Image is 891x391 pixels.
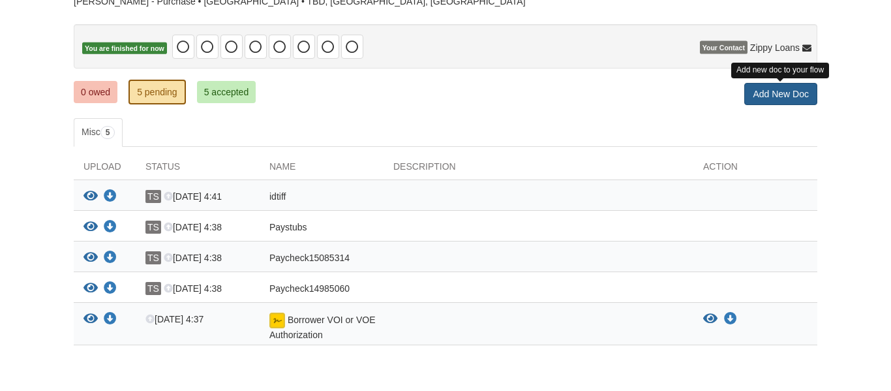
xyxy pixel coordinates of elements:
[83,282,98,296] button: View Paycheck14985060
[104,223,117,233] a: Download Paystubs
[744,83,817,105] a: Add New Doc
[74,81,117,103] a: 0 owed
[269,222,307,232] span: Paystubs
[750,41,800,54] span: Zippy Loans
[145,314,204,324] span: [DATE] 4:37
[724,314,737,324] a: Download Borrower VOI or VOE Authorization
[136,160,260,180] div: Status
[197,81,256,103] a: 5 accepted
[82,42,167,55] span: You are finished for now
[269,313,285,328] img: Document fully signed
[269,315,375,340] span: Borrower VOI or VOE Authorization
[703,313,717,326] button: View Borrower VOI or VOE Authorization
[145,251,161,264] span: TS
[104,315,117,325] a: Download Borrower VOI or VOE Authorization
[700,41,748,54] span: Your Contact
[128,80,186,104] a: 5 pending
[731,63,829,78] div: Add new doc to your flow
[104,192,117,202] a: Download idtiff
[693,160,817,180] div: Action
[164,283,222,294] span: [DATE] 4:38
[269,191,286,202] span: idtiff
[269,283,350,294] span: Paycheck14985060
[145,221,161,234] span: TS
[104,253,117,264] a: Download Paycheck15085314
[269,253,350,263] span: Paycheck15085314
[164,191,222,202] span: [DATE] 4:41
[164,222,222,232] span: [DATE] 4:38
[104,284,117,294] a: Download Paycheck14985060
[145,190,161,203] span: TS
[260,160,384,180] div: Name
[83,221,98,234] button: View Paystubs
[83,251,98,265] button: View Paycheck15085314
[164,253,222,263] span: [DATE] 4:38
[74,160,136,180] div: Upload
[74,118,123,147] a: Misc
[145,282,161,295] span: TS
[384,160,693,180] div: Description
[83,190,98,204] button: View idtiff
[83,313,98,326] button: View Borrower VOI or VOE Authorization
[100,126,115,139] span: 5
